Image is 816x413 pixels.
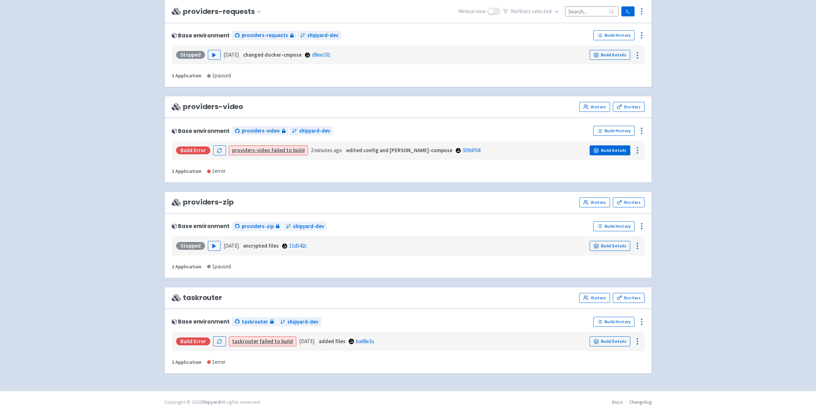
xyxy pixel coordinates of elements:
span: providers-zip [172,198,234,206]
div: Build Error [176,337,210,345]
a: shipyard-dev [297,31,341,40]
a: Build History [593,221,635,231]
div: 1 error [207,167,226,175]
a: Env Vars [613,102,644,112]
a: Build Details [590,241,630,251]
div: 1 error [207,358,226,366]
a: Build Details [590,336,630,346]
a: Build History [593,126,635,136]
div: 1 Application [172,167,201,175]
time: [DATE] [224,242,239,249]
a: providers-video failed to build [232,147,305,154]
a: Env Vars [613,293,644,303]
a: Visitors [579,102,610,112]
a: taskrouter [232,317,277,327]
button: Play [208,50,221,60]
span: No filter s [511,7,551,16]
div: 1 Application [172,72,201,80]
a: Docs [612,399,623,405]
a: Visitors [579,197,610,207]
strong: providers-video [232,147,270,154]
a: 15d542c [289,242,307,249]
a: 939df04 [463,147,480,154]
a: taskrouter failed to build [232,338,293,345]
span: selected [532,8,551,15]
div: Base environment [172,32,230,38]
a: shipyard-dev [289,126,333,136]
span: taskrouter [242,318,268,326]
strong: changed docker-cmpose [243,51,302,58]
span: providers-requests [242,31,288,40]
a: providers-zip [232,222,282,231]
strong: added files [319,338,345,345]
span: Minimal view [458,7,486,16]
span: providers-video [172,103,243,111]
button: Play [208,241,221,251]
div: Base environment [172,128,230,134]
a: d8ee101 [312,51,330,58]
time: 2 minutes ago [311,147,342,154]
span: shipyard-dev [299,127,330,135]
a: Changelog [629,399,652,405]
a: Terminal [621,6,635,16]
div: Base environment [172,223,230,229]
div: Build Error [176,146,210,154]
div: Copyright © 2025 All rights reserved. [164,398,261,406]
div: 1 Application [172,358,201,366]
time: [DATE] [299,338,314,345]
div: 1 paused [207,72,231,80]
div: 1 paused [207,263,231,271]
span: providers-video [242,127,280,135]
strong: encrypted files [243,242,279,249]
span: shipyard-dev [287,318,318,326]
a: Build History [593,30,635,40]
time: [DATE] [224,51,239,58]
div: Stopped [176,242,205,250]
a: Build History [593,317,635,327]
input: Search... [565,6,619,16]
a: providers-video [232,126,288,136]
strong: taskrouter [232,338,258,345]
a: shipyard-dev [283,222,327,231]
a: Build Details [590,50,630,60]
span: shipyard-dev [307,31,338,40]
strong: edited config and [PERSON_NAME]-compose [346,147,452,154]
a: providers-requests [232,31,297,40]
a: Build Details [590,145,630,155]
span: providers-zip [242,222,274,231]
div: Stopped [176,51,205,59]
a: Visitors [579,293,610,303]
div: Base environment [172,319,230,325]
a: shipyard-dev [277,317,321,327]
button: providers-requests [183,7,264,16]
span: shipyard-dev [293,222,324,231]
div: 1 Application [172,263,201,271]
a: Env Vars [613,197,644,207]
span: taskrouter [172,294,222,302]
a: Shipyard [201,399,220,405]
a: ba68e3a [356,338,374,345]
